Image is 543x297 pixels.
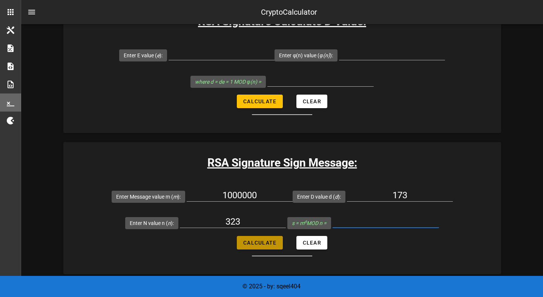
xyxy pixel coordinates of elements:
[261,6,317,18] div: CryptoCalculator
[279,52,333,59] label: Enter φ(n) value ( ):
[116,193,181,201] label: Enter Message value m ( ):
[302,98,321,104] span: Clear
[130,219,174,227] label: Enter N value n ( ):
[243,240,276,246] span: Calculate
[296,95,327,108] button: Clear
[335,194,338,200] i: d
[237,95,282,108] button: Calculate
[237,236,282,250] button: Calculate
[23,3,41,21] button: nav-menu-toggle
[302,240,321,246] span: Clear
[173,194,178,200] i: m
[243,98,276,104] span: Calculate
[319,52,330,58] i: φ(n)
[124,52,163,59] label: Enter E value ( ):
[195,79,261,85] i: where d = de = 1 MOD φ(n) =
[304,219,307,224] sup: d
[242,283,301,290] span: © 2025 - by: sqeel404
[63,154,501,171] h3: RSA Signature Sign Message:
[292,220,327,226] i: s = m MOD n =
[297,193,341,201] label: Enter D value d ( ):
[157,52,160,58] i: e
[168,220,171,226] i: n
[296,236,327,250] button: Clear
